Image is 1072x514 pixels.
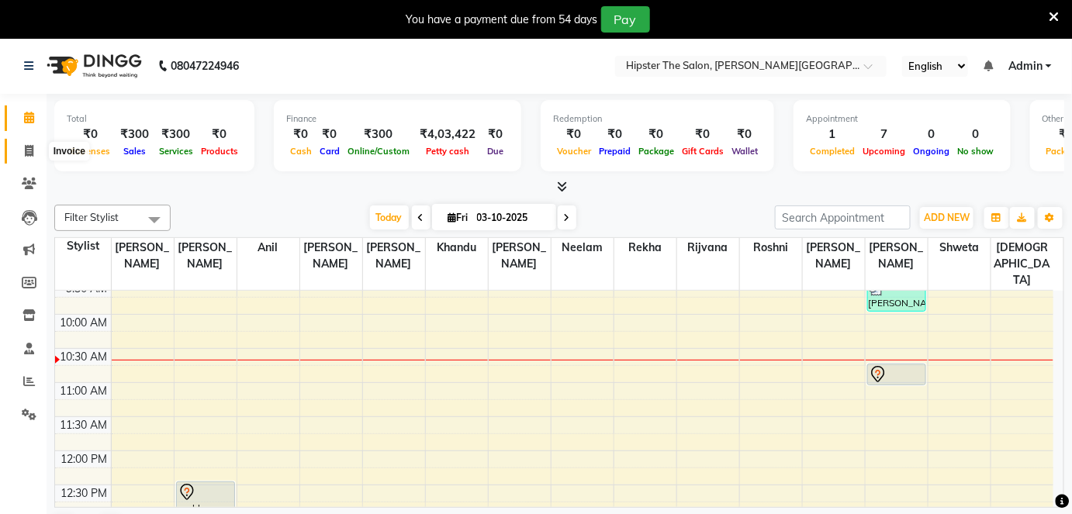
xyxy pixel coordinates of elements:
[197,126,242,143] div: ₹0
[806,126,859,143] div: 1
[868,280,925,311] div: [PERSON_NAME], TK04, 09:30 AM-10:00 AM, Haircuts Men's Haircut - Junior Stylist
[552,238,614,257] span: neelam
[58,485,111,502] div: 12:30 PM
[866,238,928,274] span: [PERSON_NAME]
[806,146,859,157] span: Completed
[57,349,111,365] div: 10:30 AM
[728,126,762,143] div: ₹0
[806,112,998,126] div: Appointment
[177,482,234,513] div: anshka, TK01, 12:30 PM-01:00 PM, Haircuts Men's Haircut - Senior Stylist
[114,126,155,143] div: ₹300
[286,126,316,143] div: ₹0
[924,212,970,223] span: ADD NEW
[50,143,89,161] div: Invoice
[57,383,111,399] div: 11:00 AM
[677,238,739,257] span: rijvana
[316,146,344,157] span: Card
[635,126,678,143] div: ₹0
[155,146,197,157] span: Services
[67,126,114,143] div: ₹0
[553,146,595,157] span: Voucher
[803,238,865,274] span: [PERSON_NAME]
[595,146,635,157] span: Prepaid
[678,126,728,143] div: ₹0
[489,238,551,274] span: [PERSON_NAME]
[197,146,242,157] span: Products
[868,364,925,385] div: [PERSON_NAME], TK03, 10:45 AM-11:05 AM, Hair Wash & Blast Dry Hair Wash & Blast Dry - Women's
[64,211,119,223] span: Filter Stylist
[237,238,299,257] span: anil
[112,238,174,274] span: [PERSON_NAME]
[928,238,991,257] span: Shweta
[57,417,111,433] div: 11:30 AM
[40,44,146,88] img: logo
[316,126,344,143] div: ₹0
[57,315,111,331] div: 10:00 AM
[614,238,676,257] span: rekha
[991,238,1054,290] span: [DEMOGRAPHIC_DATA]
[482,126,509,143] div: ₹0
[678,146,728,157] span: Gift Cards
[909,146,953,157] span: Ongoing
[859,126,909,143] div: 7
[363,238,425,274] span: [PERSON_NAME]
[67,112,242,126] div: Total
[119,146,150,157] span: Sales
[344,126,413,143] div: ₹300
[1008,58,1043,74] span: Admin
[300,238,362,274] span: [PERSON_NAME]
[595,126,635,143] div: ₹0
[553,126,595,143] div: ₹0
[728,146,762,157] span: Wallet
[344,146,413,157] span: Online/Custom
[740,238,802,257] span: Roshni
[635,146,678,157] span: Package
[553,112,762,126] div: Redemption
[413,126,482,143] div: ₹4,03,422
[286,146,316,157] span: Cash
[406,12,598,28] div: You have a payment due from 54 days
[155,126,197,143] div: ₹300
[601,6,650,33] button: Pay
[58,451,111,467] div: 12:00 PM
[426,238,488,257] span: Khandu
[953,126,998,143] div: 0
[920,207,973,229] button: ADD NEW
[55,238,111,254] div: Stylist
[175,238,237,274] span: [PERSON_NAME]
[370,205,409,229] span: Today
[422,146,473,157] span: Petty cash
[171,44,239,88] b: 08047224946
[859,146,909,157] span: Upcoming
[444,212,472,223] span: Fri
[483,146,507,157] span: Due
[775,205,911,229] input: Search Appointment
[286,112,509,126] div: Finance
[909,126,953,143] div: 0
[953,146,998,157] span: No show
[472,206,550,229] input: 2025-10-03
